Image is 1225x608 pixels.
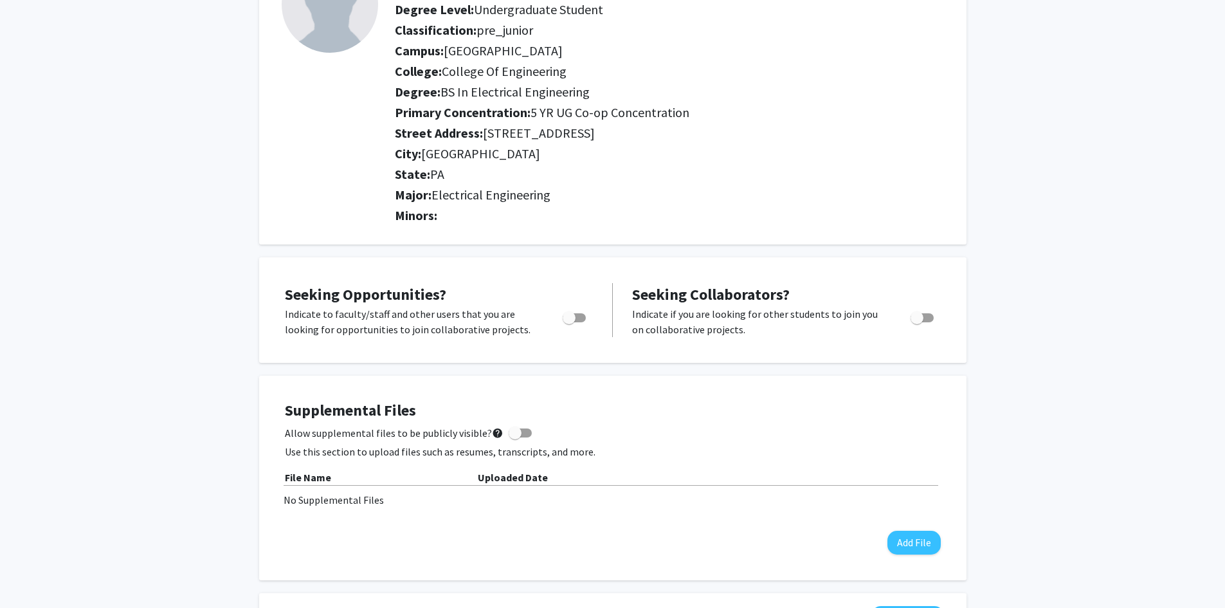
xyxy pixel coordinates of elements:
h2: Degree: [395,84,943,100]
p: Indicate to faculty/staff and other users that you are looking for opportunities to join collabor... [285,306,538,337]
h4: Supplemental Files [285,401,941,420]
p: Indicate if you are looking for other students to join you on collaborative projects. [632,306,886,337]
h2: Degree Level: [395,2,943,17]
iframe: Chat [10,550,55,598]
span: College Of Engineering [442,63,567,79]
div: Toggle [905,306,941,326]
b: File Name [285,471,331,484]
span: BS In Electrical Engineering [440,84,590,100]
b: Uploaded Date [478,471,548,484]
span: 5 YR UG Co-op Concentration [531,104,689,120]
span: Seeking Opportunities? [285,284,446,304]
mat-icon: help [492,425,504,441]
div: No Supplemental Files [284,492,942,508]
div: Toggle [558,306,593,326]
h2: Major: [395,187,943,203]
button: Add File [887,531,941,555]
h2: Campus: [395,43,943,59]
span: [GEOGRAPHIC_DATA] [444,42,563,59]
h2: City: [395,146,943,161]
h2: College: [395,64,943,79]
span: PA [430,166,444,182]
span: [GEOGRAPHIC_DATA] [421,145,540,161]
span: [STREET_ADDRESS] [483,125,595,141]
span: Undergraduate Student [474,1,603,17]
h2: State: [395,167,943,182]
h2: Street Address: [395,125,943,141]
span: pre_junior [476,22,533,38]
span: Seeking Collaborators? [632,284,790,304]
h2: Minors: [395,208,943,223]
h2: Classification: [395,23,943,38]
h2: Primary Concentration: [395,105,943,120]
span: Electrical Engineering [431,187,550,203]
p: Use this section to upload files such as resumes, transcripts, and more. [285,444,941,459]
span: Allow supplemental files to be publicly visible? [285,425,504,441]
